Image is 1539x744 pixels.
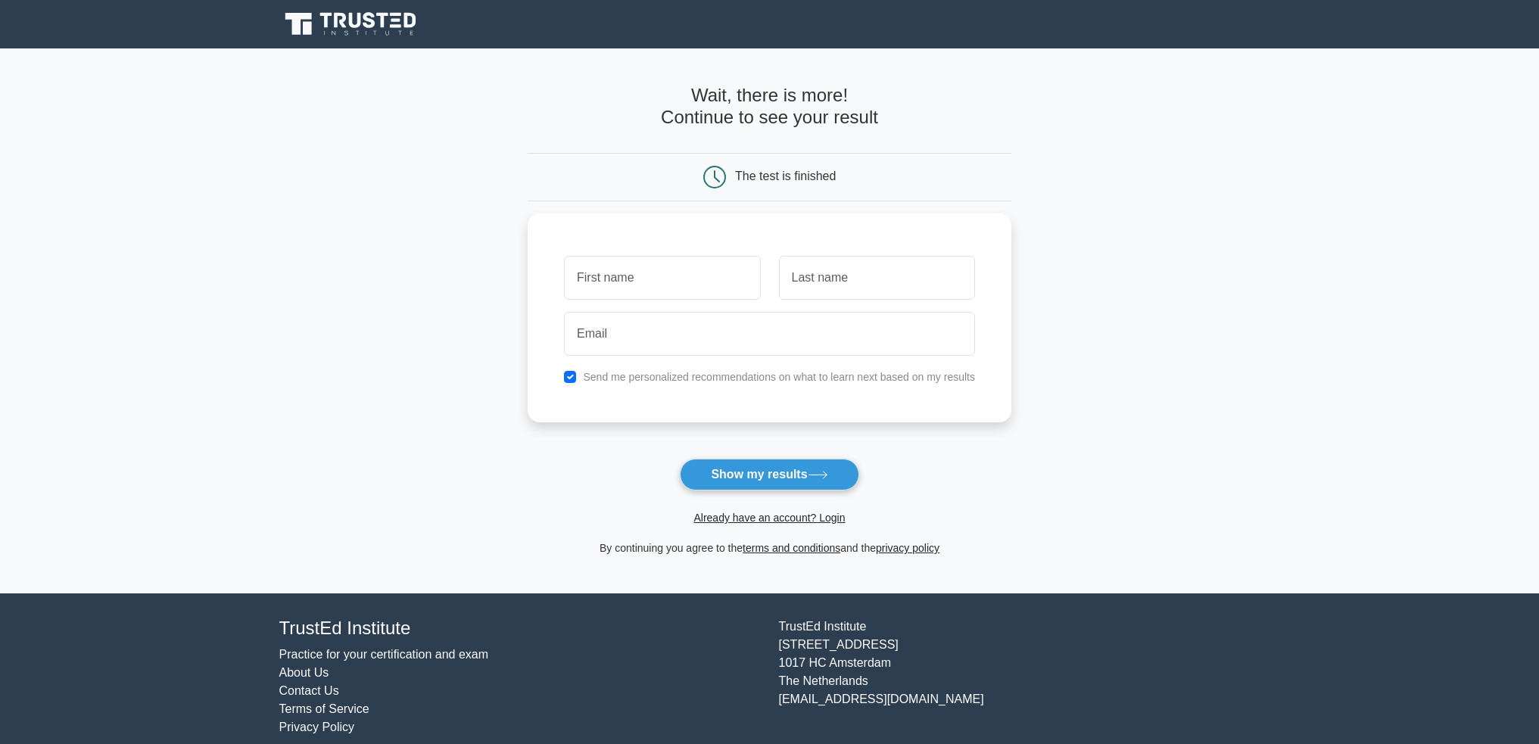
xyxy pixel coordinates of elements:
[743,542,840,554] a: terms and conditions
[279,618,761,640] h4: TrustEd Institute
[680,459,858,490] button: Show my results
[564,256,760,300] input: First name
[693,512,845,524] a: Already have an account? Login
[279,666,329,679] a: About Us
[279,721,355,733] a: Privacy Policy
[279,702,369,715] a: Terms of Service
[583,371,975,383] label: Send me personalized recommendations on what to learn next based on my results
[876,542,939,554] a: privacy policy
[564,312,975,356] input: Email
[735,170,836,182] div: The test is finished
[279,684,339,697] a: Contact Us
[779,256,975,300] input: Last name
[770,618,1270,736] div: TrustEd Institute [STREET_ADDRESS] 1017 HC Amsterdam The Netherlands [EMAIL_ADDRESS][DOMAIN_NAME]
[519,539,1020,557] div: By continuing you agree to the and the
[279,648,489,661] a: Practice for your certification and exam
[528,85,1011,129] h4: Wait, there is more! Continue to see your result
